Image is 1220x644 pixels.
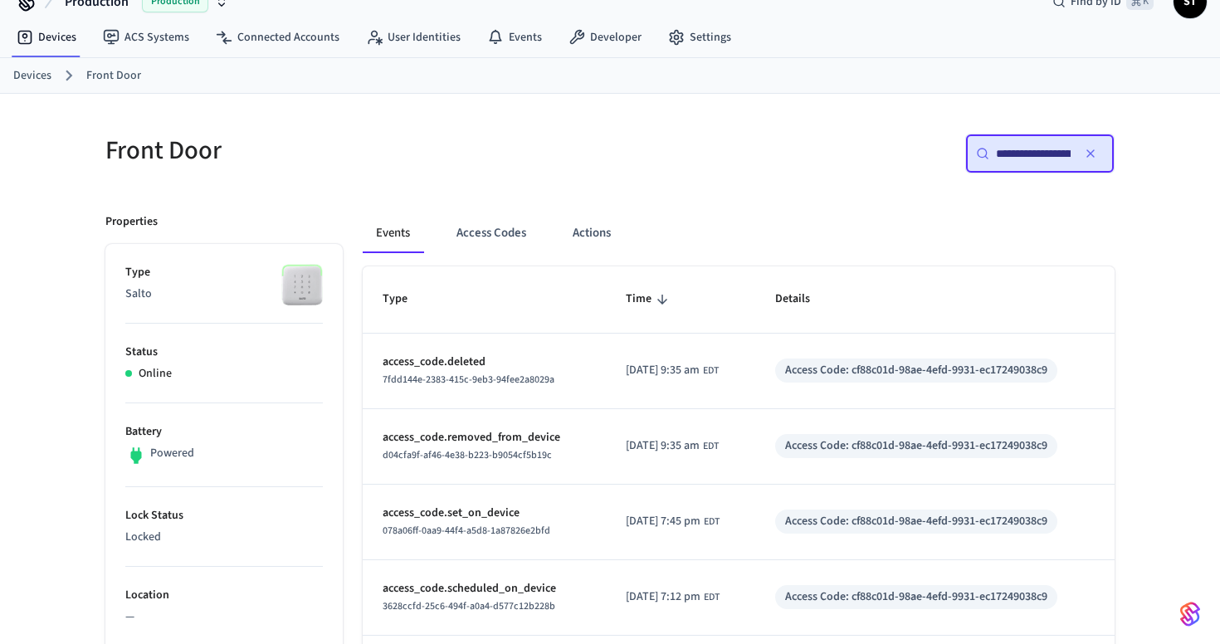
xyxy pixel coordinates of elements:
span: Details [775,286,832,312]
div: America/Toronto [626,437,719,455]
button: Access Codes [443,213,539,253]
a: Front Door [86,67,141,85]
span: 078a06ff-0aa9-44f4-a5d8-1a87826e2bfd [383,524,550,538]
div: America/Toronto [626,362,719,379]
div: America/Toronto [626,513,720,530]
p: Online [139,365,172,383]
p: access_code.removed_from_device [383,429,586,446]
p: access_code.scheduled_on_device [383,580,586,598]
span: [DATE] 9:35 am [626,437,700,455]
p: Status [125,344,323,361]
div: Access Code: cf88c01d-98ae-4efd-9931-ec17249038c9 [785,437,1047,455]
span: EDT [704,590,720,605]
span: d04cfa9f-af46-4e38-b223-b9054cf5b19c [383,448,552,462]
div: ant example [363,213,1115,253]
span: 7fdd144e-2383-415c-9eb3-94fee2a8029a [383,373,554,387]
p: Salto [125,285,323,303]
span: EDT [703,439,719,454]
p: Battery [125,423,323,441]
p: Powered [150,445,194,462]
a: Devices [13,67,51,85]
div: Access Code: cf88c01d-98ae-4efd-9931-ec17249038c9 [785,362,1047,379]
div: America/Toronto [626,588,720,606]
a: Events [474,22,555,52]
span: EDT [704,515,720,529]
div: Access Code: cf88c01d-98ae-4efd-9931-ec17249038c9 [785,588,1047,606]
p: Properties [105,213,158,231]
span: Type [383,286,429,312]
p: access_code.deleted [383,354,586,371]
a: Developer [555,22,655,52]
button: Events [363,213,423,253]
span: EDT [703,363,719,378]
img: salto_wallreader_pin [281,264,323,305]
span: [DATE] 7:12 pm [626,588,700,606]
a: ACS Systems [90,22,203,52]
p: Locked [125,529,323,546]
a: Connected Accounts [203,22,353,52]
p: access_code.set_on_device [383,505,586,522]
a: Settings [655,22,744,52]
div: Access Code: cf88c01d-98ae-4efd-9931-ec17249038c9 [785,513,1047,530]
p: Location [125,587,323,604]
a: User Identities [353,22,474,52]
a: Devices [3,22,90,52]
img: SeamLogoGradient.69752ec5.svg [1180,601,1200,627]
span: 3628ccfd-25c6-494f-a0a4-d577c12b228b [383,599,555,613]
h5: Front Door [105,134,600,168]
p: — [125,608,323,626]
span: Time [626,286,673,312]
span: [DATE] 7:45 pm [626,513,700,530]
span: [DATE] 9:35 am [626,362,700,379]
p: Lock Status [125,507,323,524]
button: Actions [559,213,624,253]
p: Type [125,264,323,281]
